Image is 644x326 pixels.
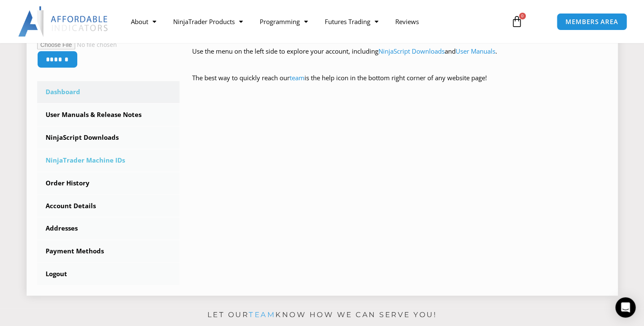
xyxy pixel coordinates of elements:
nav: Menu [122,12,503,31]
nav: Account pages [37,81,180,285]
p: Use the menu on the left side to explore your account, including and . [192,46,607,69]
a: Account Details [37,195,180,217]
div: Open Intercom Messenger [615,297,636,318]
a: NinjaScript Downloads [378,47,445,55]
a: NinjaTrader Machine IDs [37,149,180,171]
a: Logout [37,263,180,285]
img: LogoAI | Affordable Indicators – NinjaTrader [18,6,109,37]
a: MEMBERS AREA [557,13,627,30]
a: NinjaTrader Products [165,12,251,31]
a: Order History [37,172,180,194]
a: team [249,310,275,319]
a: team [290,73,304,82]
a: Dashboard [37,81,180,103]
a: User Manuals [456,47,495,55]
span: MEMBERS AREA [565,19,618,25]
a: NinjaScript Downloads [37,127,180,149]
a: Addresses [37,217,180,239]
a: Payment Methods [37,240,180,262]
a: User Manuals & Release Notes [37,104,180,126]
a: Futures Trading [316,12,387,31]
a: 0 [498,9,535,34]
a: About [122,12,165,31]
p: The best way to quickly reach our is the help icon in the bottom right corner of any website page! [192,72,607,96]
p: Let our know how we can serve you! [27,308,618,322]
a: Programming [251,12,316,31]
span: 0 [519,13,526,19]
a: Reviews [387,12,427,31]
